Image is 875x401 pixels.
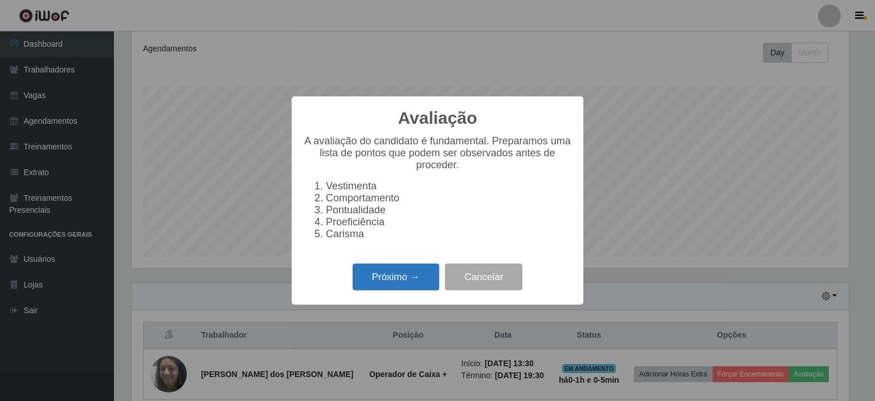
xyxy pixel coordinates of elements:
[398,108,477,128] h2: Avaliação
[303,135,572,171] p: A avaliação do candidato é fundamental. Preparamos uma lista de pontos que podem ser observados a...
[353,264,439,290] button: Próximo →
[445,264,522,290] button: Cancelar
[326,180,572,192] li: Vestimenta
[326,192,572,204] li: Comportamento
[326,228,572,240] li: Carisma
[326,216,572,228] li: Proeficiência
[326,204,572,216] li: Pontualidade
